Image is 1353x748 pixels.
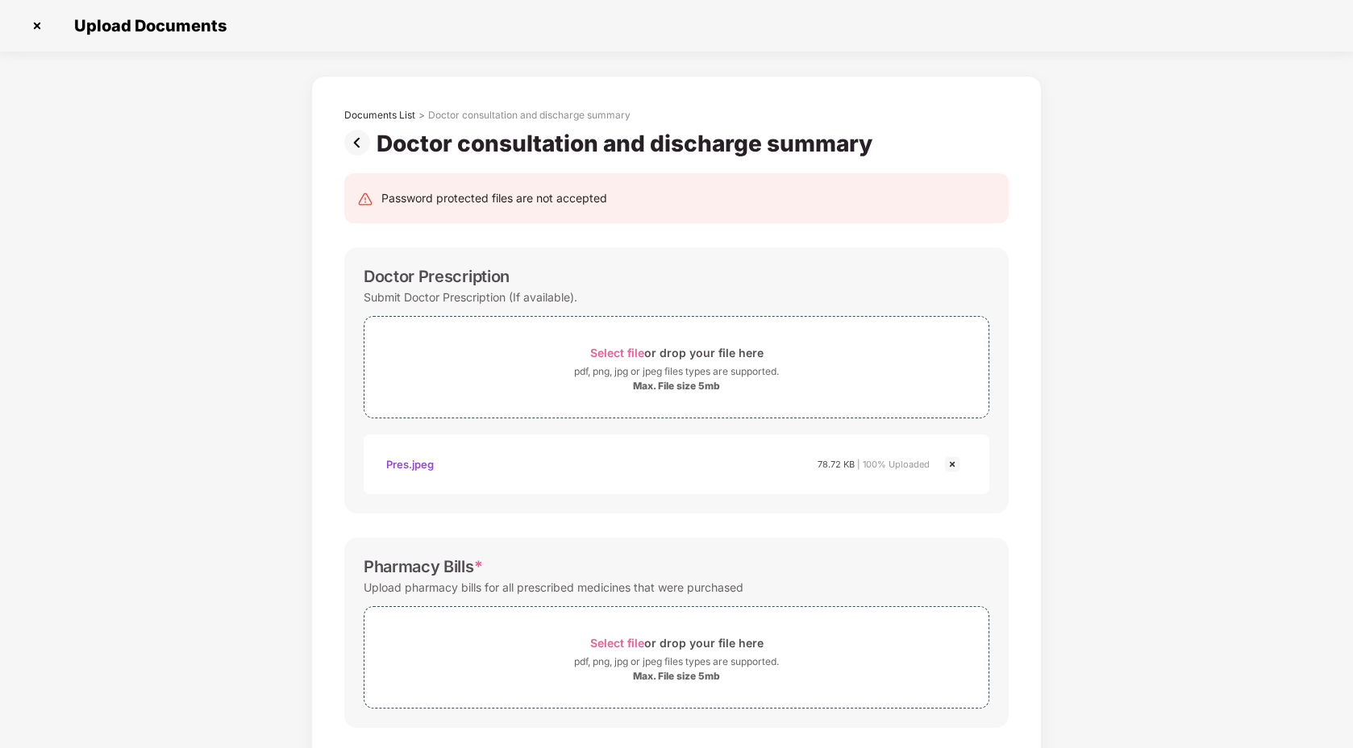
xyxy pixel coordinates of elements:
[364,557,482,576] div: Pharmacy Bills
[24,13,50,39] img: svg+xml;base64,PHN2ZyBpZD0iQ3Jvc3MtMzJ4MzIiIHhtbG5zPSJodHRwOi8vd3d3LnczLm9yZy8yMDAwL3N2ZyIgd2lkdG...
[377,130,879,157] div: Doctor consultation and discharge summary
[428,109,631,122] div: Doctor consultation and discharge summary
[381,189,607,207] div: Password protected files are not accepted
[344,130,377,156] img: svg+xml;base64,PHN2ZyBpZD0iUHJldi0zMngzMiIgeG1sbnM9Imh0dHA6Ly93d3cudzMub3JnLzIwMDAvc3ZnIiB3aWR0aD...
[633,670,720,683] div: Max. File size 5mb
[574,654,779,670] div: pdf, png, jpg or jpeg files types are supported.
[58,16,235,35] span: Upload Documents
[364,267,510,286] div: Doctor Prescription
[386,451,434,478] div: Pres.jpeg
[590,346,644,359] span: Select file
[590,342,764,364] div: or drop your file here
[943,455,962,474] img: svg+xml;base64,PHN2ZyBpZD0iQ3Jvc3MtMjR4MjQiIHhtbG5zPSJodHRwOi8vd3d3LnczLm9yZy8yMDAwL3N2ZyIgd2lkdG...
[818,459,855,470] span: 78.72 KB
[357,191,373,207] img: svg+xml;base64,PHN2ZyB4bWxucz0iaHR0cDovL3d3dy53My5vcmcvMjAwMC9zdmciIHdpZHRoPSIyNCIgaGVpZ2h0PSIyNC...
[590,636,644,650] span: Select file
[364,286,577,308] div: Submit Doctor Prescription (If available).
[364,329,989,405] span: Select fileor drop your file herepdf, png, jpg or jpeg files types are supported.Max. File size 5mb
[857,459,930,470] span: | 100% Uploaded
[418,109,425,122] div: >
[574,364,779,380] div: pdf, png, jpg or jpeg files types are supported.
[364,576,743,598] div: Upload pharmacy bills for all prescribed medicines that were purchased
[590,632,764,654] div: or drop your file here
[633,380,720,393] div: Max. File size 5mb
[344,109,415,122] div: Documents List
[364,619,989,696] span: Select fileor drop your file herepdf, png, jpg or jpeg files types are supported.Max. File size 5mb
